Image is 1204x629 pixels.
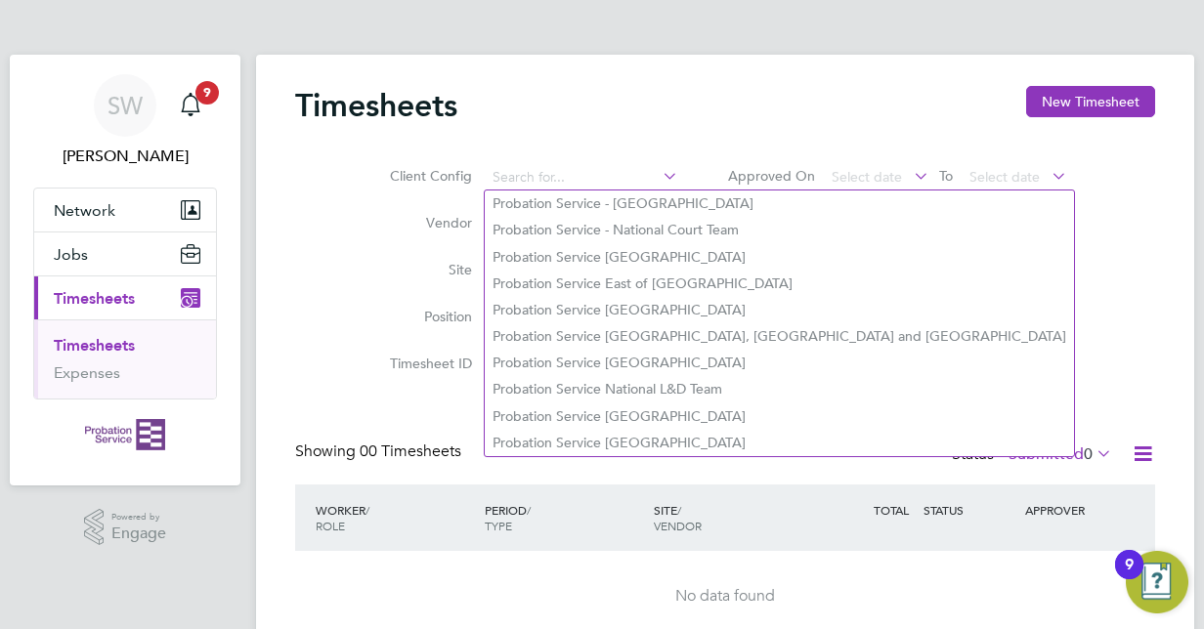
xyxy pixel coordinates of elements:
[384,355,472,372] label: Timesheet ID
[485,323,1074,350] li: Probation Service [GEOGRAPHIC_DATA], [GEOGRAPHIC_DATA] and [GEOGRAPHIC_DATA]
[485,190,1074,217] li: Probation Service - [GEOGRAPHIC_DATA]
[34,189,216,231] button: Network
[33,419,217,450] a: Go to home page
[727,167,815,185] label: Approved On
[1126,551,1188,613] button: Open Resource Center, 9 new notifications
[1020,492,1122,527] div: APPROVER
[919,492,1020,527] div: STATUS
[384,261,472,278] label: Site
[34,232,216,275] button: Jobs
[295,441,465,462] div: Showing
[316,518,345,533] span: ROLE
[54,363,120,382] a: Expenses
[933,163,959,189] span: To
[85,419,164,450] img: probationservice-logo-retina.png
[1009,444,1112,464] label: Submitted
[171,74,210,137] a: 9
[54,289,135,308] span: Timesheets
[34,276,216,319] button: Timesheets
[315,586,1136,607] div: No data found
[54,336,135,355] a: Timesheets
[485,244,1074,271] li: Probation Service [GEOGRAPHIC_DATA]
[1026,86,1155,117] button: New Timesheet
[527,502,531,518] span: /
[1084,444,1093,464] span: 0
[33,74,217,168] a: SW[PERSON_NAME]
[84,509,167,546] a: Powered byEngage
[677,502,681,518] span: /
[195,81,219,105] span: 9
[485,430,1074,456] li: Probation Service [GEOGRAPHIC_DATA]
[54,201,115,220] span: Network
[969,168,1040,186] span: Select date
[485,350,1074,376] li: Probation Service [GEOGRAPHIC_DATA]
[54,245,88,264] span: Jobs
[111,525,166,542] span: Engage
[832,168,902,186] span: Select date
[10,55,240,485] nav: Main navigation
[295,86,457,125] h2: Timesheets
[34,319,216,398] div: Timesheets
[485,217,1074,243] li: Probation Service - National Court Team
[33,145,217,168] span: Serge Winthe
[486,164,678,191] input: Search for...
[485,271,1074,297] li: Probation Service East of [GEOGRAPHIC_DATA]
[111,509,166,525] span: Powered by
[107,93,143,118] span: SW
[360,441,461,461] span: 00 Timesheets
[1125,565,1134,590] div: 9
[485,403,1074,430] li: Probation Service [GEOGRAPHIC_DATA]
[485,376,1074,402] li: Probation Service National L&D Team
[311,492,480,543] div: WORKER
[654,518,702,533] span: VENDOR
[649,492,818,543] div: SITE
[384,167,472,185] label: Client Config
[874,502,909,518] span: TOTAL
[384,214,472,231] label: Vendor
[485,297,1074,323] li: Probation Service [GEOGRAPHIC_DATA]
[365,502,369,518] span: /
[384,308,472,325] label: Position
[480,492,649,543] div: PERIOD
[485,518,512,533] span: TYPE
